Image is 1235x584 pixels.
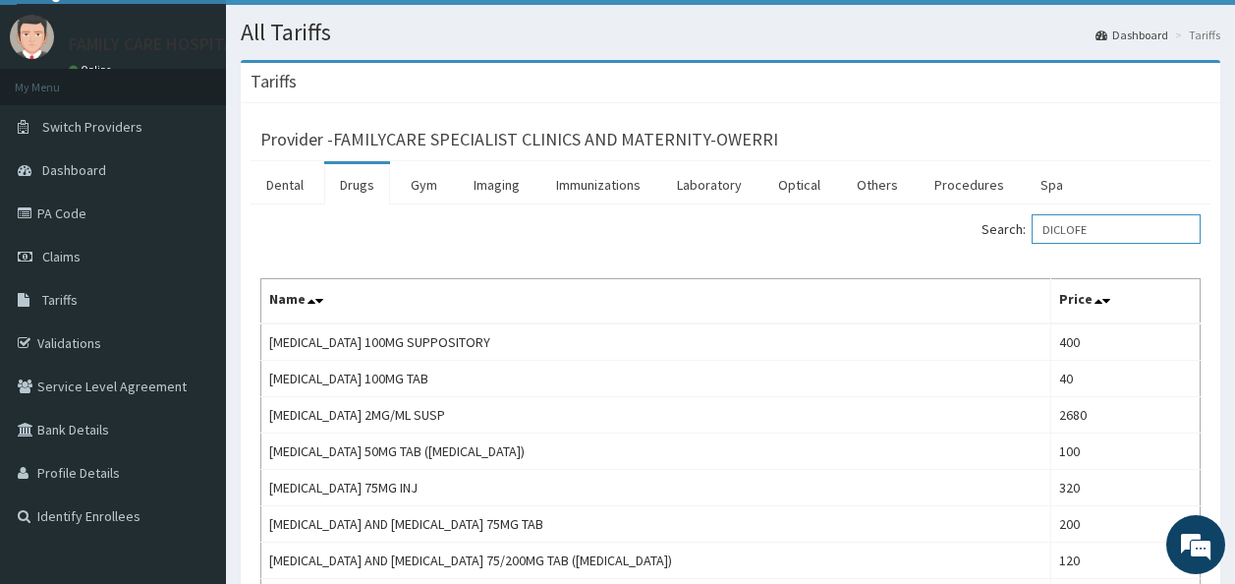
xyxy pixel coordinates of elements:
td: [MEDICAL_DATA] 75MG INJ [261,470,1051,506]
h3: Tariffs [251,73,297,90]
label: Search: [982,214,1201,244]
a: Procedures [919,164,1020,205]
td: 400 [1050,323,1200,361]
p: FAMILY CARE HOSPITAL [69,35,243,53]
div: Minimize live chat window [322,10,369,57]
img: User Image [10,15,54,59]
a: Gym [395,164,453,205]
span: We're online! [114,170,271,369]
td: [MEDICAL_DATA] 100MG TAB [261,361,1051,397]
div: Chat with us now [102,110,330,136]
a: Dashboard [1095,27,1168,43]
a: Others [841,164,914,205]
img: d_794563401_company_1708531726252_794563401 [36,98,80,147]
a: Laboratory [661,164,758,205]
input: Search: [1032,214,1201,244]
a: Immunizations [540,164,656,205]
a: Spa [1025,164,1079,205]
a: Dental [251,164,319,205]
h1: All Tariffs [241,20,1220,45]
a: Optical [762,164,836,205]
td: 200 [1050,506,1200,543]
span: Tariffs [42,291,78,309]
li: Tariffs [1170,27,1220,43]
td: 40 [1050,361,1200,397]
td: 120 [1050,543,1200,579]
td: 320 [1050,470,1200,506]
h3: Provider - FAMILYCARE SPECIALIST CLINICS AND MATERNITY-OWERRI [260,131,778,148]
td: [MEDICAL_DATA] AND [MEDICAL_DATA] 75/200MG TAB ([MEDICAL_DATA]) [261,543,1051,579]
td: [MEDICAL_DATA] 100MG SUPPOSITORY [261,323,1051,361]
td: [MEDICAL_DATA] 2MG/ML SUSP [261,397,1051,434]
td: 2680 [1050,397,1200,434]
td: [MEDICAL_DATA] AND [MEDICAL_DATA] 75MG TAB [261,506,1051,543]
a: Drugs [324,164,390,205]
td: [MEDICAL_DATA] 50MG TAB ([MEDICAL_DATA]) [261,434,1051,470]
a: Online [69,63,116,77]
span: Dashboard [42,161,106,179]
th: Name [261,279,1051,324]
th: Price [1050,279,1200,324]
a: Imaging [458,164,535,205]
span: Switch Providers [42,118,142,136]
textarea: Type your message and hit 'Enter' [10,381,374,450]
td: 100 [1050,434,1200,470]
span: Claims [42,248,81,265]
